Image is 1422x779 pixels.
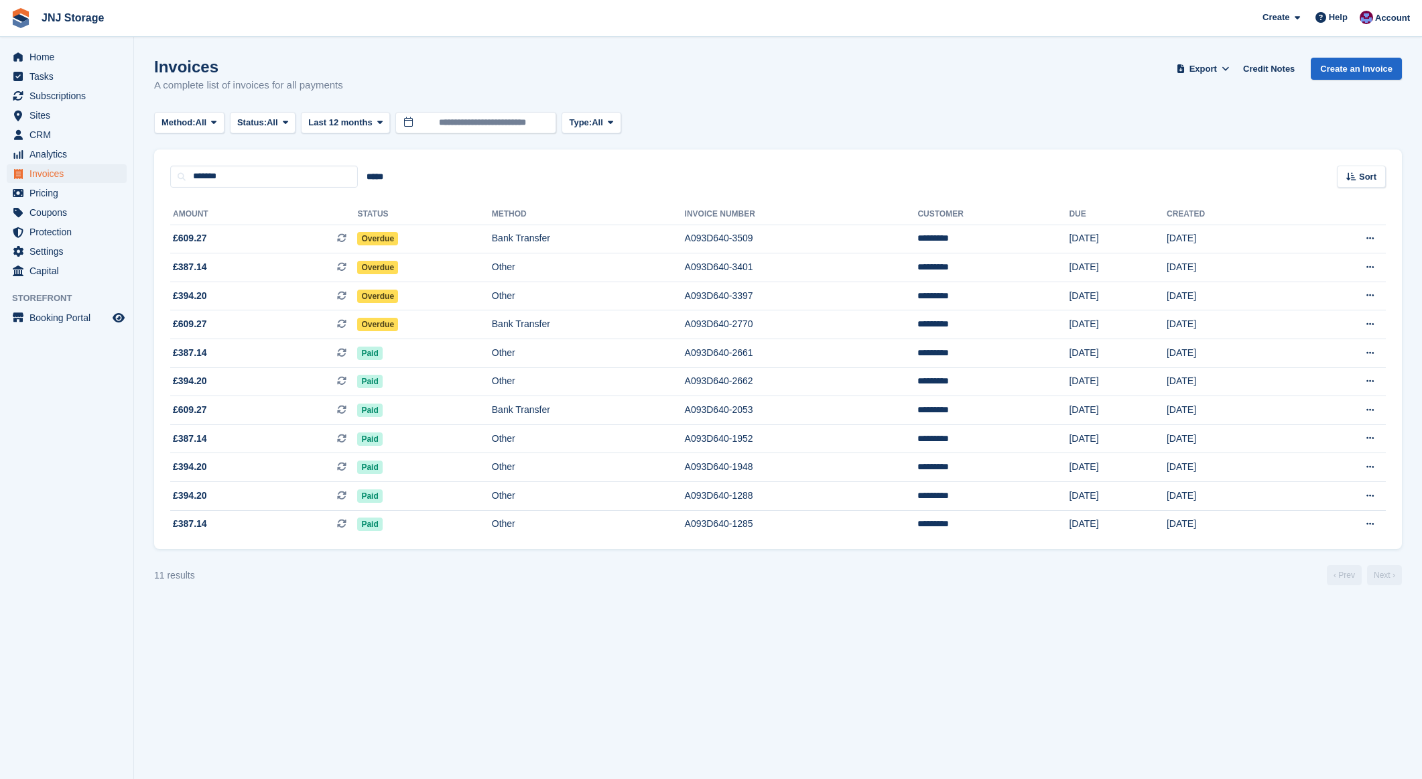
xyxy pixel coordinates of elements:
[1324,565,1405,585] nav: Page
[237,116,267,129] span: Status:
[301,112,390,134] button: Last 12 months
[230,112,296,134] button: Status: All
[7,48,127,66] a: menu
[308,116,372,129] span: Last 12 months
[492,339,685,368] td: Other
[7,67,127,86] a: menu
[357,290,398,303] span: Overdue
[492,510,685,538] td: Other
[1069,253,1167,282] td: [DATE]
[562,112,621,134] button: Type: All
[357,461,382,474] span: Paid
[357,204,491,225] th: Status
[1263,11,1289,24] span: Create
[357,318,398,331] span: Overdue
[685,253,918,282] td: A093D640-3401
[492,253,685,282] td: Other
[492,424,685,453] td: Other
[357,489,382,503] span: Paid
[29,67,110,86] span: Tasks
[7,203,127,222] a: menu
[685,510,918,538] td: A093D640-1285
[357,518,382,531] span: Paid
[492,225,685,253] td: Bank Transfer
[492,204,685,225] th: Method
[11,8,31,28] img: stora-icon-8386f47178a22dfd0bd8f6a31ec36ba5ce8667c1dd55bd0f319d3a0aa187defe.svg
[1329,11,1348,24] span: Help
[1167,453,1293,482] td: [DATE]
[1167,310,1293,339] td: [DATE]
[1238,58,1300,80] a: Credit Notes
[29,86,110,105] span: Subscriptions
[685,424,918,453] td: A093D640-1952
[7,184,127,202] a: menu
[1069,453,1167,482] td: [DATE]
[29,48,110,66] span: Home
[1167,253,1293,282] td: [DATE]
[1069,482,1167,511] td: [DATE]
[1069,204,1167,225] th: Due
[173,231,207,245] span: £609.27
[173,489,207,503] span: £394.20
[1359,170,1376,184] span: Sort
[569,116,592,129] span: Type:
[685,282,918,310] td: A093D640-3397
[357,347,382,360] span: Paid
[29,308,110,327] span: Booking Portal
[267,116,278,129] span: All
[173,374,207,388] span: £394.20
[173,460,207,474] span: £394.20
[1173,58,1232,80] button: Export
[357,375,382,388] span: Paid
[1360,11,1373,24] img: Jonathan Scrase
[1367,565,1402,585] a: Next
[7,308,127,327] a: menu
[29,164,110,183] span: Invoices
[161,116,196,129] span: Method:
[7,164,127,183] a: menu
[1311,58,1402,80] a: Create an Invoice
[685,225,918,253] td: A093D640-3509
[685,204,918,225] th: Invoice Number
[592,116,603,129] span: All
[154,112,224,134] button: Method: All
[685,339,918,368] td: A093D640-2661
[1167,367,1293,396] td: [DATE]
[173,517,207,531] span: £387.14
[1167,482,1293,511] td: [DATE]
[7,86,127,105] a: menu
[154,568,195,583] div: 11 results
[173,346,207,360] span: £387.14
[1069,424,1167,453] td: [DATE]
[29,261,110,280] span: Capital
[173,403,207,417] span: £609.27
[170,204,357,225] th: Amount
[1069,225,1167,253] td: [DATE]
[7,145,127,164] a: menu
[492,396,685,425] td: Bank Transfer
[7,242,127,261] a: menu
[492,367,685,396] td: Other
[1167,424,1293,453] td: [DATE]
[173,432,207,446] span: £387.14
[173,260,207,274] span: £387.14
[1069,367,1167,396] td: [DATE]
[196,116,207,129] span: All
[173,317,207,331] span: £609.27
[685,396,918,425] td: A093D640-2053
[357,232,398,245] span: Overdue
[685,310,918,339] td: A093D640-2770
[173,289,207,303] span: £394.20
[29,145,110,164] span: Analytics
[111,310,127,326] a: Preview store
[357,261,398,274] span: Overdue
[1167,282,1293,310] td: [DATE]
[685,482,918,511] td: A093D640-1288
[685,453,918,482] td: A093D640-1948
[1167,204,1293,225] th: Created
[1167,225,1293,253] td: [DATE]
[154,78,343,93] p: A complete list of invoices for all payments
[1327,565,1362,585] a: Previous
[492,310,685,339] td: Bank Transfer
[7,223,127,241] a: menu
